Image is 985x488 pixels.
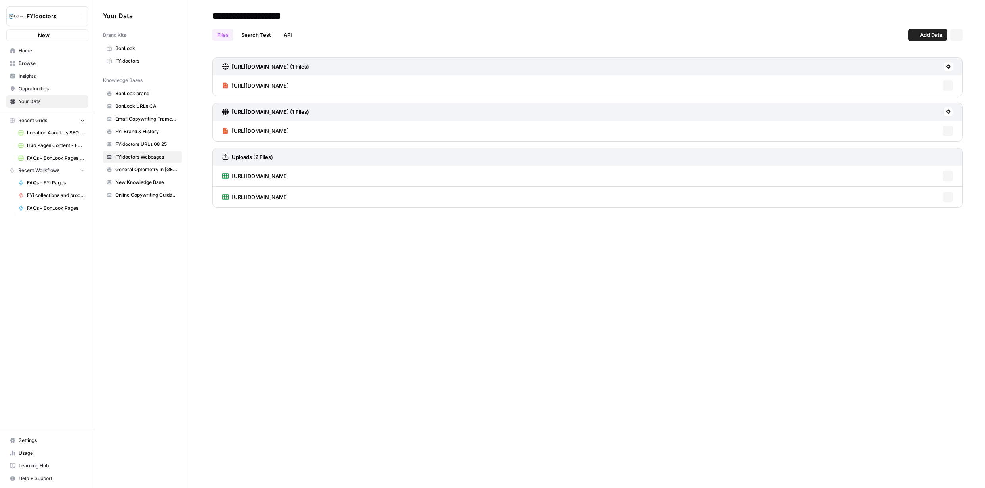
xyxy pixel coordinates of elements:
[103,11,172,21] span: Your Data
[212,29,233,41] a: Files
[232,153,273,161] h3: Uploads (2 Files)
[222,103,309,121] a: [URL][DOMAIN_NAME] (1 Files)
[222,75,289,96] a: [URL][DOMAIN_NAME]
[222,58,309,75] a: [URL][DOMAIN_NAME] (1 Files)
[19,462,85,469] span: Learning Hub
[237,29,276,41] a: Search Test
[222,121,289,141] a: [URL][DOMAIN_NAME]
[15,189,88,202] a: FYi collections and product pages header n footer texts
[222,187,289,207] a: [URL][DOMAIN_NAME]
[115,90,178,97] span: BonLook brand
[6,57,88,70] a: Browse
[232,127,289,135] span: [URL][DOMAIN_NAME]
[19,475,85,482] span: Help + Support
[19,60,85,67] span: Browse
[103,42,182,55] a: BonLook
[6,44,88,57] a: Home
[6,459,88,472] a: Learning Hub
[103,32,126,39] span: Brand Kits
[19,437,85,444] span: Settings
[103,125,182,138] a: FYi Brand & History
[6,29,88,41] button: New
[103,163,182,176] a: General Optometry in [GEOGRAPHIC_DATA]
[18,117,47,124] span: Recent Grids
[232,63,309,71] h3: [URL][DOMAIN_NAME] (1 Files)
[6,434,88,447] a: Settings
[38,31,50,39] span: New
[232,172,289,180] span: [URL][DOMAIN_NAME]
[908,29,947,41] button: Add Data
[6,472,88,485] button: Help + Support
[115,103,178,110] span: BonLook URLs CA
[115,166,178,173] span: General Optometry in [GEOGRAPHIC_DATA]
[115,153,178,161] span: FYidoctors Webpages
[19,73,85,80] span: Insights
[103,55,182,67] a: FYidoctors
[15,202,88,214] a: FAQs - BonLook Pages
[103,87,182,100] a: BonLook brand
[19,450,85,457] span: Usage
[6,165,88,176] button: Recent Workflows
[15,126,88,139] a: Location About Us SEO Optimized - Visique Translation
[6,95,88,108] a: Your Data
[6,115,88,126] button: Recent Grids
[15,139,88,152] a: Hub Pages Content - FYidoctors Grid
[103,176,182,189] a: New Knowledge Base
[27,129,85,136] span: Location About Us SEO Optimized - Visique Translation
[222,166,289,186] a: [URL][DOMAIN_NAME]
[222,148,273,166] a: Uploads (2 Files)
[19,85,85,92] span: Opportunities
[27,142,85,149] span: Hub Pages Content - FYidoctors Grid
[15,152,88,165] a: FAQs - BonLook Pages Grid
[6,82,88,95] a: Opportunities
[115,179,178,186] span: New Knowledge Base
[27,192,85,199] span: FYi collections and product pages header n footer texts
[9,9,23,23] img: FYidoctors Logo
[115,45,178,52] span: BonLook
[103,138,182,151] a: FYidoctors URLs 08 25
[18,167,59,174] span: Recent Workflows
[115,141,178,148] span: FYidoctors URLs 08 25
[232,82,289,90] span: [URL][DOMAIN_NAME]
[27,179,85,186] span: FAQs - FYi Pages
[279,29,297,41] a: API
[920,31,942,39] span: Add Data
[115,128,178,135] span: FYi Brand & History
[6,447,88,459] a: Usage
[103,77,143,84] span: Knowledge Bases
[115,115,178,122] span: Email Copywriting Framework
[232,108,309,116] h3: [URL][DOMAIN_NAME] (1 Files)
[103,100,182,113] a: BonLook URLs CA
[6,70,88,82] a: Insights
[19,47,85,54] span: Home
[27,155,85,162] span: FAQs - BonLook Pages Grid
[103,151,182,163] a: FYidoctors Webpages
[103,189,182,201] a: Online Copywriting Guidance
[103,113,182,125] a: Email Copywriting Framework
[15,176,88,189] a: FAQs - FYi Pages
[19,98,85,105] span: Your Data
[115,191,178,199] span: Online Copywriting Guidance
[6,6,88,26] button: Workspace: FYidoctors
[27,205,85,212] span: FAQs - BonLook Pages
[115,57,178,65] span: FYidoctors
[232,193,289,201] span: [URL][DOMAIN_NAME]
[27,12,74,20] span: FYidoctors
